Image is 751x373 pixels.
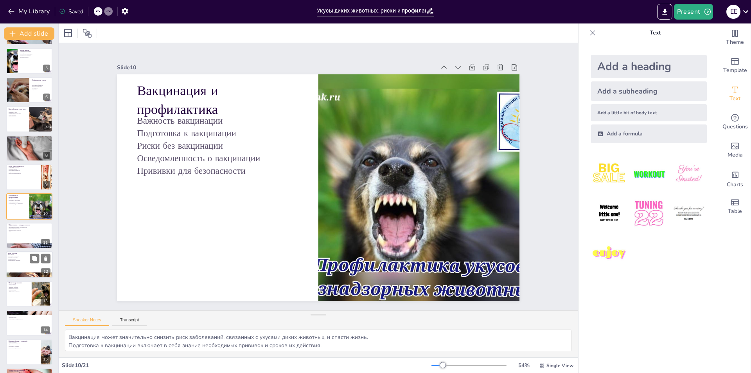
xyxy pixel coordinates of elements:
[41,326,50,333] div: 14
[9,347,39,349] p: Важность осведомленности
[6,193,52,219] div: 10
[719,80,751,108] div: Add text boxes
[43,94,50,101] div: 6
[43,123,50,130] div: 7
[726,38,744,47] span: Theme
[727,180,743,189] span: Charts
[8,252,50,255] p: Роль властей
[8,254,50,256] p: Роль властей
[9,287,29,288] p: Адаптация программ
[8,257,50,258] p: Обучение населения
[9,229,50,231] p: Информирование общества
[8,256,50,257] p: Программы и кампании
[719,23,751,52] div: Change the overall theme
[591,104,707,121] div: Add a little bit of body text
[137,81,298,119] p: Вакцинация и профилактика
[9,168,39,170] p: Понимание рисков
[317,5,426,16] input: Insert title
[9,311,50,314] p: Психология страха
[591,124,707,143] div: Add a formula
[728,151,743,159] span: Media
[9,227,50,228] p: Программы повышения осведомленности
[41,356,50,363] div: 15
[728,207,742,216] span: Table
[6,251,53,278] div: 12
[32,87,50,89] p: Безопасность
[9,231,50,232] p: Эффективные инициативы
[62,362,431,369] div: Slide 10 / 21
[9,170,39,171] p: Меры предосторожности
[9,116,27,117] p: Своевременность
[6,339,52,365] div: 15
[137,114,298,127] p: Важность вакцинации
[9,115,27,116] p: Знание действий
[137,165,298,177] p: Прививки для безопасности
[20,56,50,58] p: Летальные исходы
[117,64,435,71] div: Slide 10
[65,317,109,326] button: Speaker Notes
[723,66,747,75] span: Template
[514,362,533,369] div: 54 %
[599,23,711,42] p: Text
[9,371,50,372] p: Поддержка организаций
[9,225,50,227] p: Образование населения
[9,340,39,342] p: Взаимодействие с природой
[9,139,50,141] p: Симптомы укуса
[9,112,27,113] p: Обращение к врачу
[41,254,50,263] button: Delete Slide
[112,317,147,326] button: Transcript
[41,297,50,305] div: 13
[591,195,627,232] img: 4.jpeg
[20,53,50,55] p: Устойчивость к инфекциям
[9,194,27,198] p: Вакцинация и профилактика
[9,173,39,174] p: Важность осведомленности
[9,315,50,317] p: Эффективные стратегии
[726,4,740,20] button: E E
[41,268,50,276] div: 12
[8,260,50,261] p: Эффективность инициатив
[30,254,39,263] button: Duplicate Slide
[4,27,54,40] button: Add slide
[9,204,27,205] p: Прививки для безопасности
[32,89,50,90] p: Подготовка
[9,201,27,202] p: Риски без вакцинации
[9,288,29,289] p: Примеры из практики
[59,8,83,15] div: Saved
[20,55,50,56] p: Аллергические реакции
[6,223,52,249] div: 11
[41,210,50,217] div: 10
[9,369,50,371] p: Поддержка организаций
[32,85,50,86] p: Меры предосторожности
[65,330,572,351] textarea: Вакцинация может значительно снизить риск заболеваний, связанных с укусами диких животных, и спас...
[20,49,50,51] p: Риски укусов
[9,108,27,110] p: Как действовать при укусе
[9,142,50,144] p: Важность осведомленности
[9,144,50,145] p: Своевременное обращение
[546,362,573,369] span: Single View
[137,140,298,152] p: Риски без вакцинации
[20,52,50,54] p: Необходимость реагирования
[6,135,52,161] div: 8
[32,83,50,85] p: Изучение поведения
[9,282,29,286] p: Примеры успешных инициатив
[657,4,672,20] button: Export to PowerPoint
[9,198,27,200] p: Важность вакцинации
[43,181,50,188] div: 9
[6,48,52,74] div: 5
[9,138,50,139] p: Быстрое распознавание
[9,167,39,168] p: Разные виды животных
[8,258,50,260] p: Снижение рисков
[591,235,627,272] img: 7.jpeg
[9,141,50,142] p: Оценка ситуации
[591,156,627,192] img: 1.jpeg
[591,55,707,78] div: Add a heading
[9,318,50,320] p: Образование и осведомленность
[9,343,39,344] p: Меры предосторожности
[670,195,707,232] img: 6.jpeg
[9,312,50,314] p: Психология страха
[9,289,29,291] p: Изучение опыта
[6,106,52,132] div: 7
[6,310,52,336] div: 14
[674,4,713,20] button: Present
[9,171,39,173] p: Подготовка к встречам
